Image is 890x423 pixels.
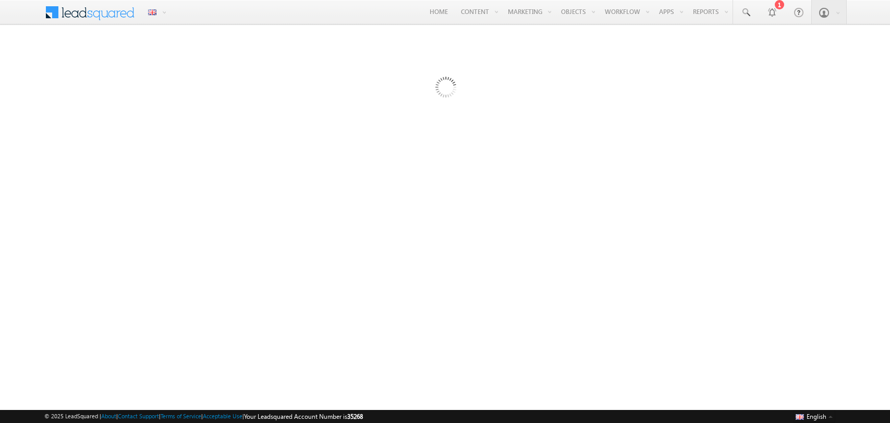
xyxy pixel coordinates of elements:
a: Terms of Service [161,413,201,419]
span: English [807,413,826,420]
span: Your Leadsquared Account Number is [244,413,363,420]
a: Acceptable Use [203,413,242,419]
span: 35268 [347,413,363,420]
span: © 2025 LeadSquared | | | | | [44,412,363,421]
button: English [793,410,835,422]
img: Loading... [391,35,499,143]
a: About [101,413,116,419]
a: Contact Support [118,413,159,419]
